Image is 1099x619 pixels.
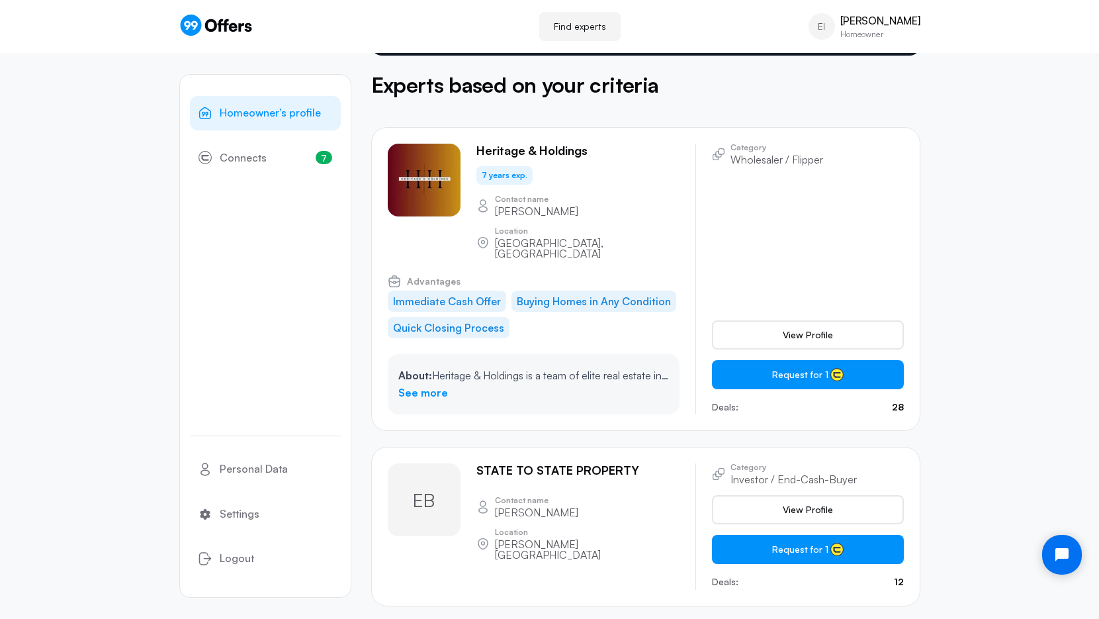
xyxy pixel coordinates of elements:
[495,227,680,235] p: Location
[840,15,920,27] p: [PERSON_NAME]
[476,463,639,478] p: STATE TO STATE PROPERTY
[495,497,578,504] p: Contact name
[783,503,833,516] span: View Profile
[371,69,920,101] h5: Experts based on your criteria
[190,542,341,576] button: Logout
[398,385,448,402] a: See more
[220,550,254,567] span: Logout
[190,141,341,175] a: Connects7
[476,144,588,158] p: Heritage & Holdings
[190,452,341,487] a: Personal Data
[894,575,904,589] p: 12
[892,400,904,414] p: 28
[511,291,676,312] li: Buying Homes in Any Condition
[712,320,904,350] a: View Profile
[539,12,621,41] a: Find experts
[190,96,341,130] a: Homeowner’s profile
[220,506,259,523] span: Settings
[316,151,332,164] span: 7
[495,195,578,203] p: Contact name
[388,317,509,338] li: Quick Closing Process
[712,495,904,524] a: View Profile
[495,507,578,518] p: [PERSON_NAME]
[476,166,533,185] div: 7 years exp.
[712,575,738,589] p: Deals:
[413,487,435,513] span: EB
[495,206,578,216] p: [PERSON_NAME]
[712,535,904,564] button: Request for 1
[495,528,680,536] p: Location
[495,238,680,259] p: [GEOGRAPHIC_DATA], [GEOGRAPHIC_DATA]
[712,360,904,389] button: Request for 1
[220,150,267,167] span: Connects
[730,144,823,152] p: Category
[407,277,461,286] span: Advantages
[398,369,432,382] span: About:
[220,105,321,122] span: Homeowner’s profile
[398,367,669,385] p: Heritage & Holdings is a team of elite real estate investors, seasoned wholesalers, and real esta...
[495,539,680,560] p: [PERSON_NAME][GEOGRAPHIC_DATA]
[388,144,461,216] img: Kawan Jackson
[388,291,506,312] li: Immediate Cash Offer
[783,328,833,342] span: View Profile
[1031,524,1093,586] iframe: Tidio Chat
[220,461,288,478] span: Personal Data
[712,400,738,414] p: Deals:
[730,474,857,485] p: Investor / End-Cash-Buyer
[818,20,825,33] span: EI
[730,154,823,165] p: Wholesaler / Flipper
[190,497,341,532] a: Settings
[730,463,857,471] p: Category
[840,30,920,38] p: Homeowner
